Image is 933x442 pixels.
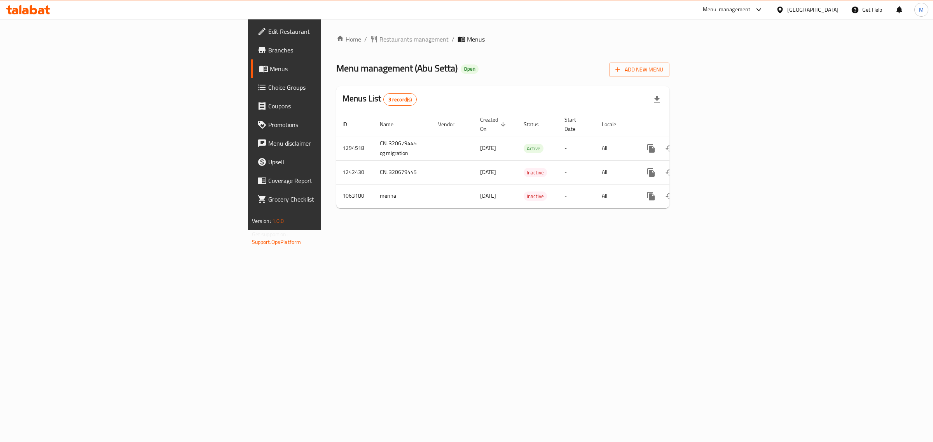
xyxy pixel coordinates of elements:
[251,97,404,115] a: Coupons
[251,41,404,59] a: Branches
[268,101,398,111] span: Coupons
[480,143,496,153] span: [DATE]
[596,184,636,208] td: All
[524,120,549,129] span: Status
[251,115,404,134] a: Promotions
[596,136,636,160] td: All
[379,35,449,44] span: Restaurants management
[268,27,398,36] span: Edit Restaurant
[251,134,404,153] a: Menu disclaimer
[480,191,496,201] span: [DATE]
[480,115,508,134] span: Created On
[438,120,465,129] span: Vendor
[268,45,398,55] span: Branches
[524,168,547,177] span: Inactive
[251,78,404,97] a: Choice Groups
[602,120,626,129] span: Locale
[660,163,679,182] button: Change Status
[336,35,669,44] nav: breadcrumb
[272,216,284,226] span: 1.0.0
[252,229,288,239] span: Get support on:
[370,35,449,44] a: Restaurants management
[268,83,398,92] span: Choice Groups
[252,237,301,247] a: Support.OpsPlatform
[919,5,924,14] span: M
[615,65,663,75] span: Add New Menu
[270,64,398,73] span: Menus
[703,5,751,14] div: Menu-management
[452,35,454,44] li: /
[480,167,496,177] span: [DATE]
[558,160,596,184] td: -
[660,139,679,158] button: Change Status
[384,96,417,103] span: 3 record(s)
[380,120,404,129] span: Name
[383,93,417,106] div: Total records count
[251,171,404,190] a: Coverage Report
[251,190,404,209] a: Grocery Checklist
[251,59,404,78] a: Menus
[648,90,666,109] div: Export file
[252,216,271,226] span: Version:
[268,157,398,167] span: Upsell
[596,160,636,184] td: All
[787,5,839,14] div: [GEOGRAPHIC_DATA]
[268,120,398,129] span: Promotions
[336,113,723,208] table: enhanced table
[609,63,669,77] button: Add New Menu
[642,187,660,205] button: more
[558,136,596,160] td: -
[524,192,547,201] span: Inactive
[524,144,543,153] span: Active
[642,139,660,158] button: more
[268,139,398,148] span: Menu disclaimer
[342,93,417,106] h2: Menus List
[558,184,596,208] td: -
[636,113,723,136] th: Actions
[251,153,404,171] a: Upsell
[564,115,586,134] span: Start Date
[467,35,485,44] span: Menus
[461,66,479,72] span: Open
[251,22,404,41] a: Edit Restaurant
[268,195,398,204] span: Grocery Checklist
[461,64,479,74] div: Open
[268,176,398,185] span: Coverage Report
[642,163,660,182] button: more
[342,120,357,129] span: ID
[660,187,679,205] button: Change Status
